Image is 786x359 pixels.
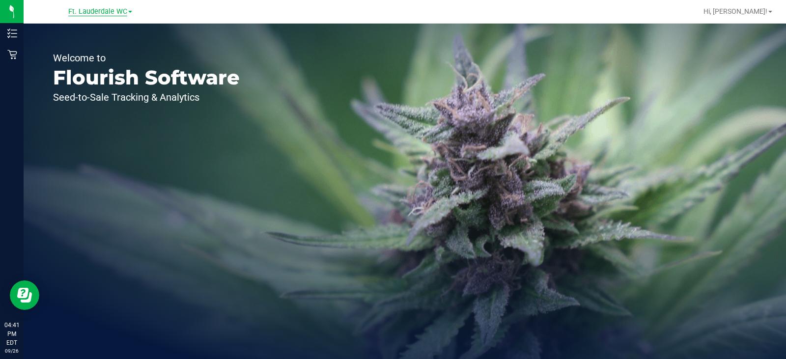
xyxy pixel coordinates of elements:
[53,53,240,63] p: Welcome to
[10,280,39,310] iframe: Resource center
[7,28,17,38] inline-svg: Inventory
[7,50,17,59] inline-svg: Retail
[53,92,240,102] p: Seed-to-Sale Tracking & Analytics
[68,7,127,16] span: Ft. Lauderdale WC
[703,7,767,15] span: Hi, [PERSON_NAME]!
[4,321,19,347] p: 04:41 PM EDT
[53,68,240,87] p: Flourish Software
[4,347,19,355] p: 09/26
